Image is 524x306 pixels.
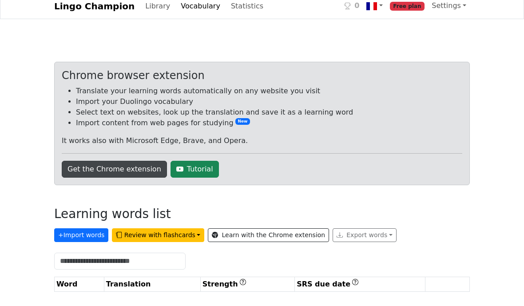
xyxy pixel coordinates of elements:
a: +Import words [54,229,112,238]
li: Select text on websites, look up the translation and save it as a learning word [76,107,462,118]
li: Import your Duolingo vocabulary [76,97,462,107]
li: Import content from web pages for studying [76,118,462,129]
img: fr.svg [366,1,377,12]
th: Word [55,278,104,292]
h3: Learning words list [54,207,171,222]
button: Review with flashcards [112,229,204,242]
div: Chrome browser extension [62,70,462,83]
th: Translation [104,278,200,292]
th: Strength [200,278,294,292]
a: Get the Chrome extension [62,161,167,178]
th: SRS due date [295,278,425,292]
span: 0 [354,1,359,12]
span: Free plan [390,2,425,11]
span: New [235,119,250,125]
p: It works also with Microsoft Edge, Brave, and Opera. [62,136,462,147]
li: Translate your learning words automatically on any website you visit [76,86,462,97]
a: Tutorial [171,161,219,178]
button: +Import words [54,229,108,242]
a: Learn with the Chrome extension [208,229,329,242]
